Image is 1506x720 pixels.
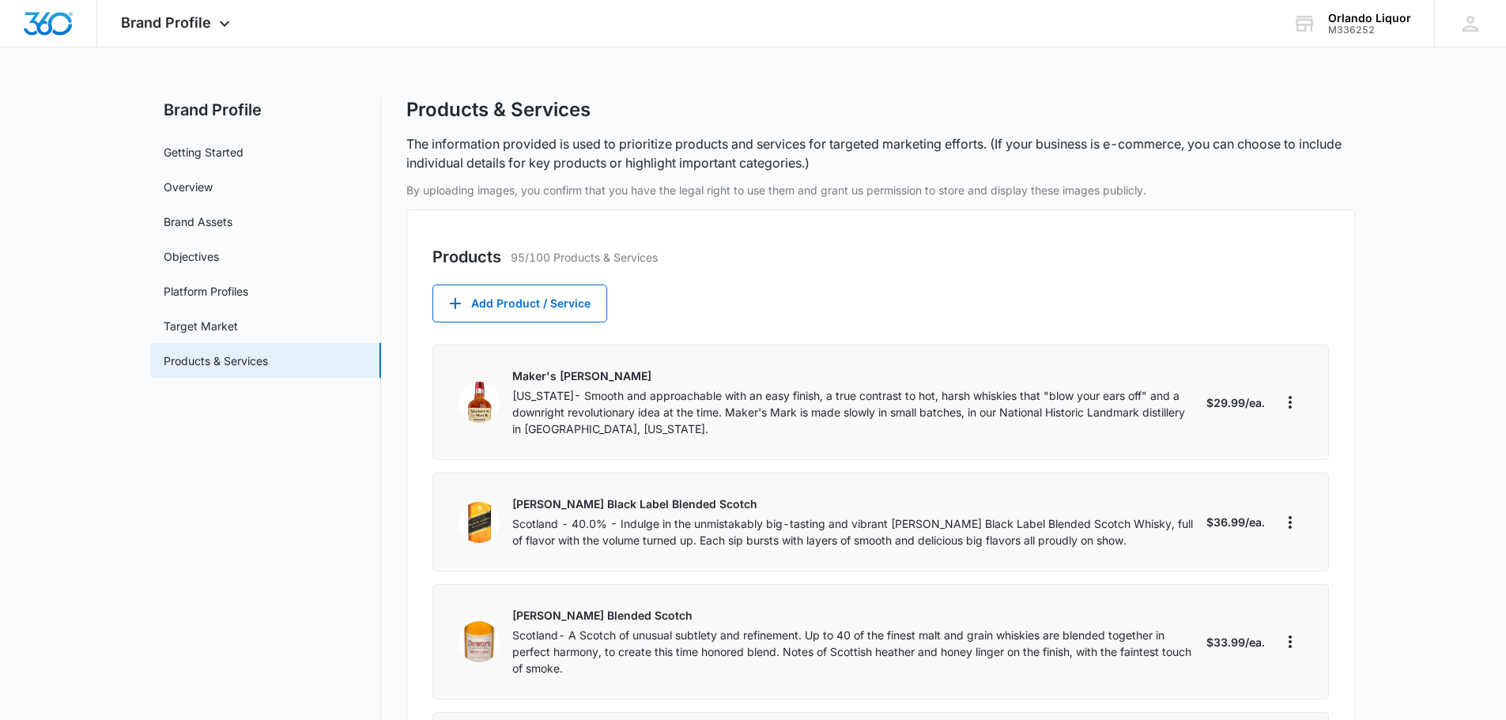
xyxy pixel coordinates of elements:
[432,285,607,322] button: Add Product / Service
[512,387,1194,437] p: [US_STATE]- Smooth and approachable with an easy finish, a true contrast to hot, harsh whiskies t...
[164,283,248,300] a: Platform Profiles
[1278,629,1303,654] button: More
[406,134,1355,172] p: The information provided is used to prioritize products and services for targeted marketing effor...
[1206,634,1265,650] p: $33.99/ea.
[151,98,381,122] h2: Brand Profile
[164,213,232,230] a: Brand Assets
[164,352,268,369] a: Products & Services
[511,249,658,266] p: 95/100 Products & Services
[164,179,213,195] a: Overview
[512,627,1194,677] p: Scotland- A Scotch of unusual subtlety and refinement. Up to 40 of the finest malt and grain whis...
[164,144,243,160] a: Getting Started
[1206,394,1265,411] p: $29.99/ea.
[164,248,219,265] a: Objectives
[512,368,1194,384] p: Maker's [PERSON_NAME]
[512,496,1194,512] p: [PERSON_NAME] Black Label Blended Scotch
[512,607,1194,624] p: [PERSON_NAME] Blended Scotch
[512,515,1194,548] p: Scotland - 40.0% - Indulge in the unmistakably big-tasting and vibrant [PERSON_NAME] Black Label ...
[432,245,501,269] h2: Products
[406,182,1355,198] p: By uploading images, you confirm that you have the legal right to use them and grant us permissio...
[121,14,211,31] span: Brand Profile
[164,318,238,334] a: Target Market
[1278,510,1303,535] button: More
[1206,514,1265,530] p: $36.99/ea.
[1278,390,1303,415] button: More
[1328,25,1411,36] div: account id
[406,98,591,122] h1: Products & Services
[1328,12,1411,25] div: account name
